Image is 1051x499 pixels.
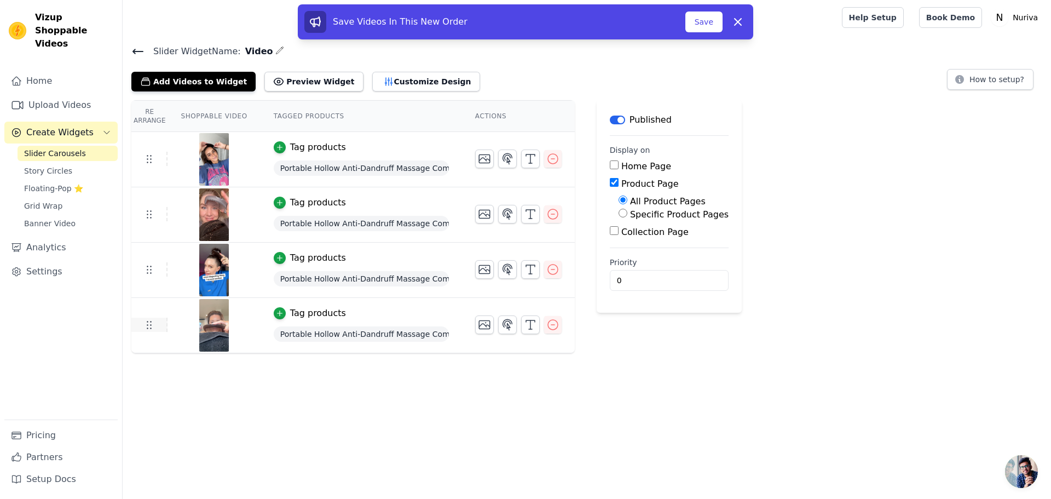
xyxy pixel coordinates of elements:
[290,141,346,154] div: Tag products
[462,101,575,132] th: Actions
[274,271,449,286] span: Portable Hollow Anti-Dandruff Massage Comb Anti-Static Anti Tangling Parting Comb Health Care Hai...
[475,316,494,334] button: Change Thumbnail
[199,133,229,186] img: tn-94cf778506b44d23949d04e7e9c28be6.png
[4,446,118,468] a: Partners
[475,150,494,168] button: Change Thumbnail
[24,165,72,176] span: Story Circles
[18,216,118,231] a: Banner Video
[4,70,118,92] a: Home
[630,113,672,127] p: Published
[131,72,256,91] button: Add Videos to Widget
[290,196,346,209] div: Tag products
[274,196,346,209] button: Tag products
[168,101,260,132] th: Shoppable Video
[199,244,229,296] img: tn-a27d16599da94b5fa85f705641bda3a9.png
[621,227,689,237] label: Collection Page
[261,101,462,132] th: Tagged Products
[4,237,118,259] a: Analytics
[24,200,62,211] span: Grid Wrap
[274,251,346,265] button: Tag products
[264,72,363,91] button: Preview Widget
[4,261,118,283] a: Settings
[4,122,118,144] button: Create Widgets
[274,216,449,231] span: Portable Hollow Anti-Dandruff Massage Comb Anti-Static Anti Tangling Parting Comb Health Care Hai...
[274,307,346,320] button: Tag products
[4,425,118,446] a: Pricing
[333,16,467,27] span: Save Videos In This New Order
[18,163,118,179] a: Story Circles
[475,205,494,223] button: Change Thumbnail
[610,145,650,156] legend: Display on
[630,209,729,220] label: Specific Product Pages
[610,257,729,268] label: Priority
[145,45,241,58] span: Slider Widget Name:
[630,196,706,207] label: All Product Pages
[947,69,1033,90] button: How to setup?
[621,161,671,171] label: Home Page
[274,141,346,154] button: Tag products
[4,468,118,490] a: Setup Docs
[1005,455,1038,488] div: Chat abierto
[18,146,118,161] a: Slider Carousels
[199,188,229,241] img: tn-19b36776e55c4665a5772ccb2c1e43d9.png
[275,44,284,59] div: Edit Name
[274,160,449,176] span: Portable Hollow Anti-Dandruff Massage Comb Anti-Static Anti Tangling Parting Comb Health Care Hai...
[290,307,346,320] div: Tag products
[4,94,118,116] a: Upload Videos
[621,179,679,189] label: Product Page
[18,181,118,196] a: Floating-Pop ⭐
[290,251,346,265] div: Tag products
[274,326,449,342] span: Portable Hollow Anti-Dandruff Massage Comb Anti-Static Anti Tangling Parting Comb Health Care Hai...
[24,218,76,229] span: Banner Video
[372,72,480,91] button: Customize Design
[947,77,1033,87] a: How to setup?
[685,12,723,32] button: Save
[475,260,494,279] button: Change Thumbnail
[24,183,83,194] span: Floating-Pop ⭐
[26,126,94,139] span: Create Widgets
[199,299,229,352] img: tn-e665cad27e6145c18ff73950c4befabf.png
[18,198,118,214] a: Grid Wrap
[241,45,273,58] span: Video
[24,148,86,159] span: Slider Carousels
[131,101,168,132] th: Re Arrange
